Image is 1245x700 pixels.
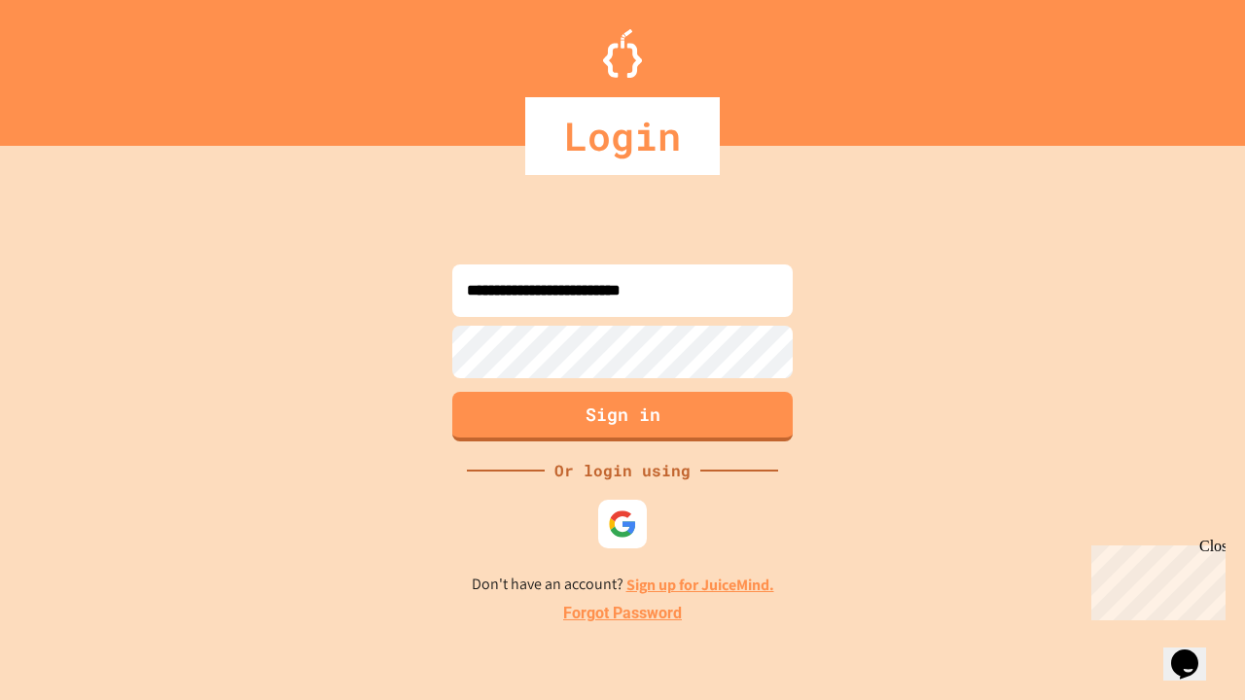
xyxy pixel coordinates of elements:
p: Don't have an account? [472,573,774,597]
button: Sign in [452,392,793,441]
img: google-icon.svg [608,509,637,539]
div: Or login using [545,459,700,482]
iframe: chat widget [1163,622,1226,681]
a: Forgot Password [563,602,682,625]
a: Sign up for JuiceMind. [626,575,774,595]
div: Chat with us now!Close [8,8,134,123]
img: Logo.svg [603,29,642,78]
iframe: chat widget [1084,538,1226,620]
div: Login [525,97,720,175]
